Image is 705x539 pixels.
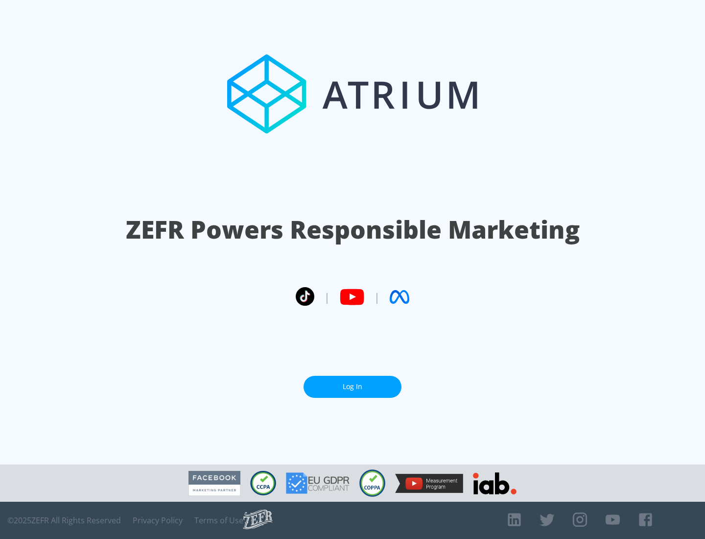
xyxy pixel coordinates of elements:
img: YouTube Measurement Program [395,474,463,493]
a: Log In [304,376,401,398]
span: © 2025 ZEFR All Rights Reserved [7,515,121,525]
img: COPPA Compliant [359,469,385,497]
img: IAB [473,472,517,494]
a: Terms of Use [194,515,243,525]
img: Facebook Marketing Partner [188,471,240,496]
span: | [374,290,380,304]
h1: ZEFR Powers Responsible Marketing [126,213,580,246]
img: CCPA Compliant [250,471,276,495]
img: GDPR Compliant [286,472,350,494]
span: | [324,290,330,304]
a: Privacy Policy [133,515,183,525]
